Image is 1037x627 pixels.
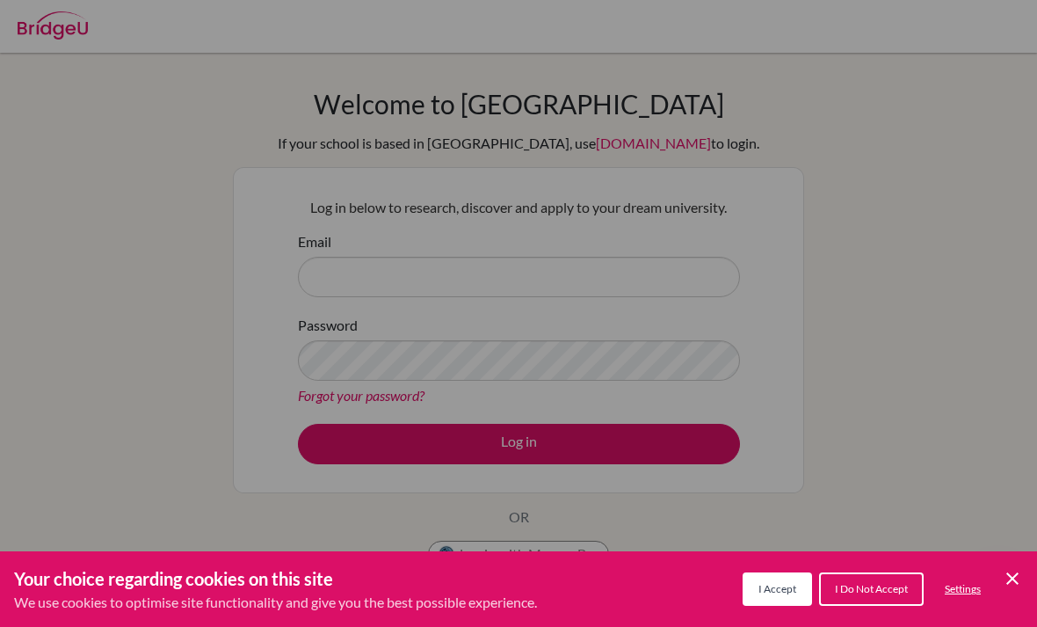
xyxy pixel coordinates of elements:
[835,582,908,595] span: I Do Not Accept
[743,572,812,606] button: I Accept
[14,592,537,613] p: We use cookies to optimise site functionality and give you the best possible experience.
[819,572,924,606] button: I Do Not Accept
[1002,568,1023,589] button: Save and close
[931,574,995,604] button: Settings
[758,582,796,595] span: I Accept
[945,582,981,595] span: Settings
[14,565,537,592] h3: Your choice regarding cookies on this site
